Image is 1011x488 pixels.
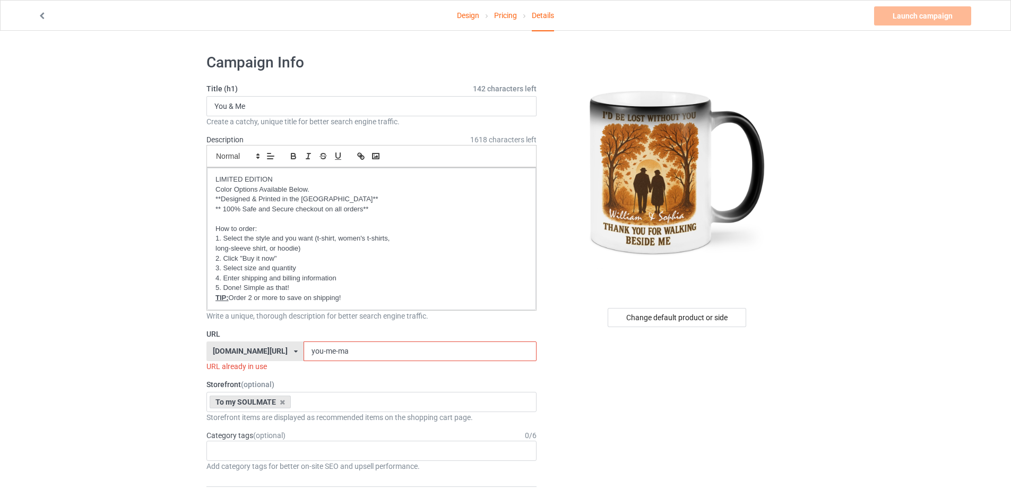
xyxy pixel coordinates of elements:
p: LIMITED EDITION [215,175,528,185]
label: Description [206,135,244,144]
p: 5. Done! Simple as that! [215,283,528,293]
label: Storefront [206,379,537,390]
div: To my SOULMATE [210,396,291,408]
p: long-sleeve shirt, or hoodie) [215,244,528,254]
label: URL [206,329,537,339]
p: Order 2 or more to save on shipping! [215,293,528,303]
u: TIP: [215,294,229,302]
p: ** 100% Safe and Secure checkout on all orders** [215,204,528,215]
span: 1618 characters left [470,134,537,145]
span: (optional) [241,380,274,389]
div: Details [532,1,554,31]
p: **Designed & Printed in the [GEOGRAPHIC_DATA]** [215,194,528,204]
h1: Campaign Info [206,53,537,72]
label: Category tags [206,430,286,441]
div: [DOMAIN_NAME][URL] [213,347,288,355]
div: Write a unique, thorough description for better search engine traffic. [206,311,537,321]
a: Design [457,1,479,30]
p: Color Options Available Below. [215,185,528,195]
p: How to order: [215,224,528,234]
p: 1. Select the style and you want (t-shirt, women's t-shirts, [215,234,528,244]
a: Pricing [494,1,517,30]
div: Create a catchy, unique title for better search engine traffic. [206,116,537,127]
label: Title (h1) [206,83,537,94]
p: 4. Enter shipping and billing information [215,273,528,284]
p: 2. Click "Buy it now" [215,254,528,264]
div: 0 / 6 [525,430,537,441]
div: Change default product or side [608,308,746,327]
div: Storefront items are displayed as recommended items on the shopping cart page. [206,412,537,423]
span: 142 characters left [473,83,537,94]
div: URL already in use [206,361,537,372]
p: 3. Select size and quantity [215,263,528,273]
div: Add category tags for better on-site SEO and upsell performance. [206,461,537,472]
span: (optional) [253,431,286,440]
